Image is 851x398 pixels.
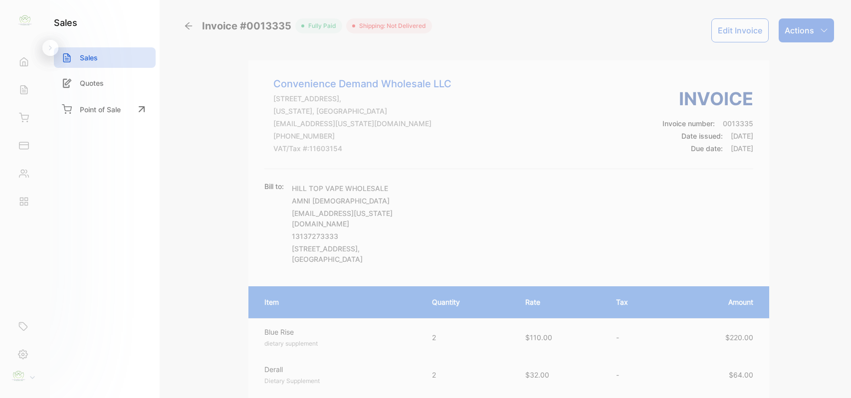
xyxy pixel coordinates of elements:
[54,16,77,29] h1: sales
[432,297,505,307] p: Quantity
[691,144,723,153] span: Due date:
[264,181,284,192] p: Bill to:
[355,21,426,30] span: Shipping: Not Delivered
[80,52,98,63] p: Sales
[711,18,769,42] button: Edit Invoice
[292,244,358,253] span: [STREET_ADDRESS]
[678,297,753,307] p: Amount
[525,371,549,379] span: $32.00
[809,356,851,398] iframe: LiveChat chat widget
[616,370,658,380] p: -
[264,297,412,307] p: Item
[17,13,32,28] img: logo
[662,85,753,112] h3: Invoice
[785,24,814,36] p: Actions
[273,106,451,116] p: [US_STATE], [GEOGRAPHIC_DATA]
[54,47,156,68] a: Sales
[432,332,505,343] p: 2
[525,297,597,307] p: Rate
[432,370,505,380] p: 2
[264,364,414,375] p: Derall
[723,119,753,128] span: 0013335
[525,333,552,342] span: $110.00
[725,333,753,342] span: $220.00
[616,297,658,307] p: Tax
[54,98,156,120] a: Point of Sale
[264,339,414,348] p: dietary supplement
[273,131,451,141] p: [PHONE_NUMBER]
[80,104,121,115] p: Point of Sale
[292,183,407,194] p: HILL TOP VAPE WHOLESALE
[616,332,658,343] p: -
[662,119,715,128] span: Invoice number:
[264,327,414,337] p: Blue Rise
[779,18,834,42] button: Actions
[11,369,26,384] img: profile
[731,132,753,140] span: [DATE]
[729,371,753,379] span: $64.00
[273,93,451,104] p: [STREET_ADDRESS],
[273,118,451,129] p: [EMAIL_ADDRESS][US_STATE][DOMAIN_NAME]
[681,132,723,140] span: Date issued:
[264,377,414,386] p: Dietary Supplement
[292,231,407,241] p: 13137273333
[273,76,451,91] p: Convenience Demand Wholesale LLC
[273,143,451,154] p: VAT/Tax #: 11603154
[292,208,407,229] p: [EMAIL_ADDRESS][US_STATE][DOMAIN_NAME]
[731,144,753,153] span: [DATE]
[304,21,336,30] span: fully paid
[202,18,295,33] span: Invoice #0013335
[80,78,104,88] p: Quotes
[54,73,156,93] a: Quotes
[292,196,407,206] p: AMNI [DEMOGRAPHIC_DATA]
